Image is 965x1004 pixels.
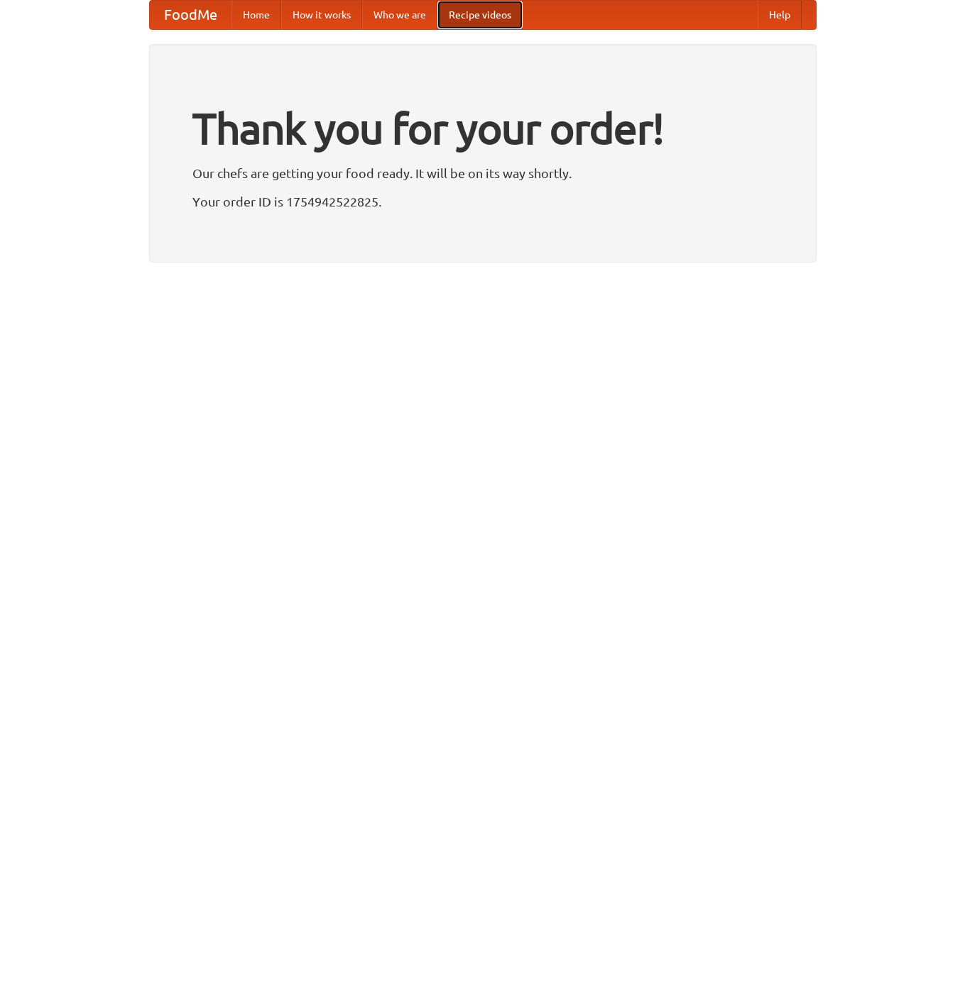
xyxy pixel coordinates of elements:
[192,162,773,184] p: Our chefs are getting your food ready. It will be on its way shortly.
[192,94,773,162] h1: Thank you for your order!
[758,1,802,29] a: Help
[192,191,773,212] p: Your order ID is 1754942522825.
[281,1,362,29] a: How it works
[437,1,523,29] a: Recipe videos
[231,1,281,29] a: Home
[150,1,231,29] a: FoodMe
[362,1,437,29] a: Who we are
